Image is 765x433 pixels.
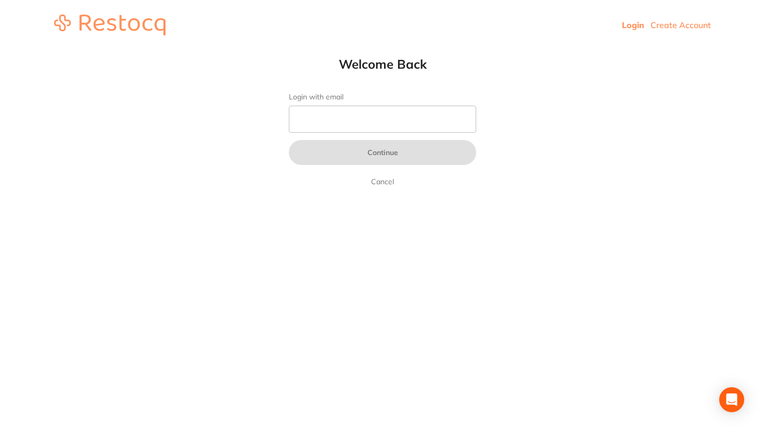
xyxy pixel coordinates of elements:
[268,56,497,72] h1: Welcome Back
[651,20,711,30] a: Create Account
[622,20,644,30] a: Login
[54,15,165,35] img: restocq_logo.svg
[289,140,476,165] button: Continue
[369,175,396,188] a: Cancel
[289,93,476,101] label: Login with email
[719,387,744,412] div: Open Intercom Messenger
